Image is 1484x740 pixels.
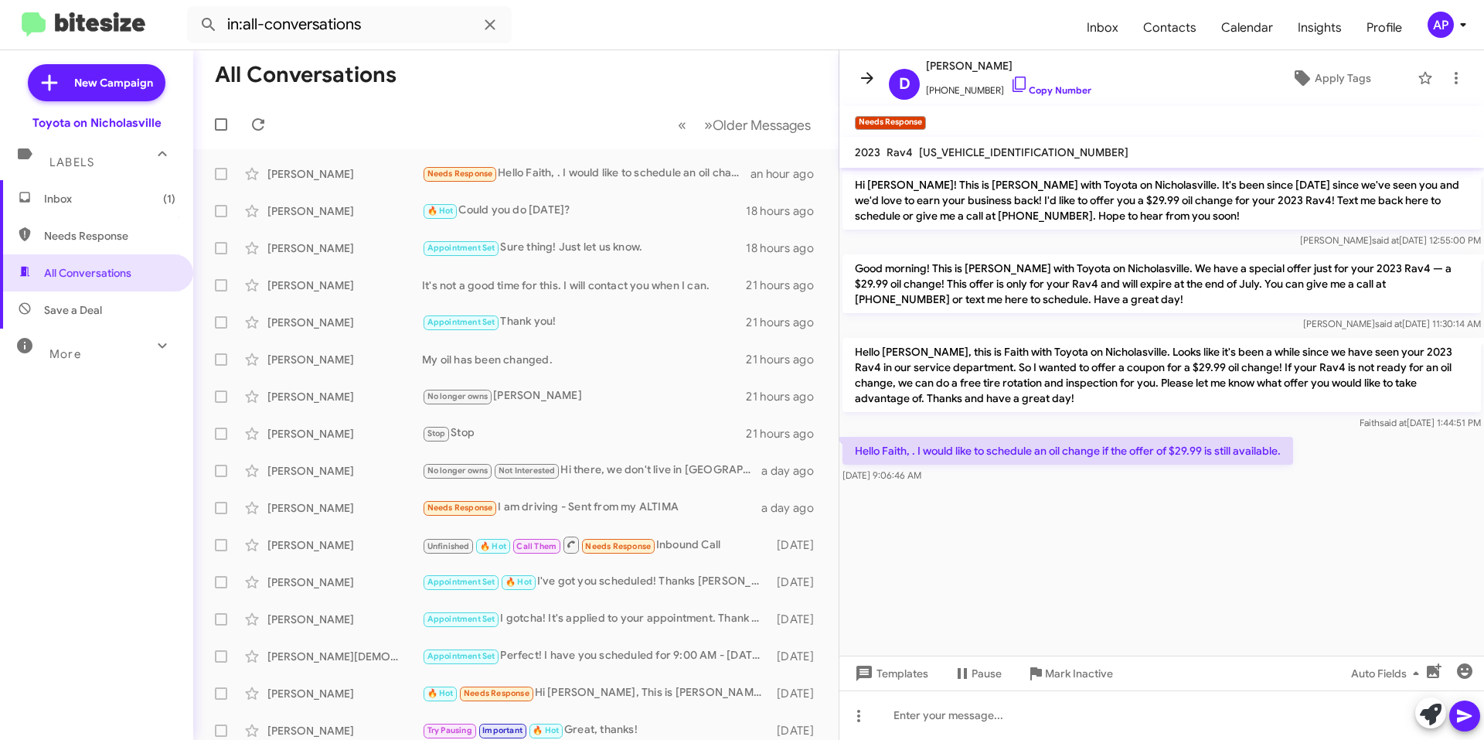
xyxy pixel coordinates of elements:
[533,725,559,735] span: 🔥 Hot
[482,725,522,735] span: Important
[422,499,761,517] div: I am driving - Sent from my ALTIMA
[44,228,175,244] span: Needs Response
[215,63,397,87] h1: All Conversations
[746,426,826,442] div: 21 hours ago
[669,109,820,141] nav: Page navigation example
[1014,660,1125,687] button: Mark Inactive
[695,109,820,141] button: Next
[44,302,102,318] span: Save a Deal
[855,116,926,130] small: Needs Response
[464,688,529,698] span: Needs Response
[1315,64,1371,92] span: Apply Tags
[1303,318,1481,329] span: [PERSON_NAME] [DATE] 11:30:14 AM
[267,463,422,479] div: [PERSON_NAME]
[422,278,746,293] div: It's not a good time for this. I will contact you when I can.
[44,191,175,206] span: Inbox
[1414,12,1467,38] button: AP
[267,537,422,553] div: [PERSON_NAME]
[746,389,826,404] div: 21 hours ago
[1339,660,1438,687] button: Auto Fields
[769,686,826,701] div: [DATE]
[163,191,175,206] span: (1)
[422,387,746,405] div: [PERSON_NAME]
[1354,5,1414,50] a: Profile
[505,577,532,587] span: 🔥 Hot
[887,145,913,159] span: Rav4
[427,651,495,661] span: Appointment Set
[842,469,921,481] span: [DATE] 9:06:46 AM
[267,649,422,664] div: [PERSON_NAME][DEMOGRAPHIC_DATA]
[427,206,454,216] span: 🔥 Hot
[842,338,1481,412] p: Hello [PERSON_NAME], this is Faith with Toyota on Nicholasville. Looks like it's been a while sin...
[422,239,746,257] div: Sure thing! Just let us know.
[427,391,488,401] span: No longer owns
[1360,417,1481,428] span: Faith [DATE] 1:44:51 PM
[1074,5,1131,50] a: Inbox
[499,465,556,476] span: Not Interested
[427,169,493,179] span: Needs Response
[427,541,470,551] span: Unfinished
[1300,234,1481,246] span: [PERSON_NAME] [DATE] 12:55:00 PM
[852,660,928,687] span: Templates
[1209,5,1285,50] a: Calendar
[422,535,769,554] div: Inbound Call
[919,145,1128,159] span: [US_VEHICLE_IDENTIFICATION_NUMBER]
[422,573,769,591] div: I've got you scheduled! Thanks [PERSON_NAME], have a great day!
[267,278,422,293] div: [PERSON_NAME]
[704,115,713,135] span: »
[1428,12,1454,38] div: AP
[1351,660,1425,687] span: Auto Fields
[926,56,1091,75] span: [PERSON_NAME]
[422,202,746,220] div: Could you do [DATE]?
[746,278,826,293] div: 21 hours ago
[267,240,422,256] div: [PERSON_NAME]
[427,243,495,253] span: Appointment Set
[769,575,826,590] div: [DATE]
[422,425,746,442] div: Stop
[427,503,493,513] span: Needs Response
[422,165,751,182] div: Hello Faith, . I would like to schedule an oil change if the offer of $29.99 is still available.
[427,614,495,624] span: Appointment Set
[267,723,422,738] div: [PERSON_NAME]
[422,684,769,702] div: Hi [PERSON_NAME], This is [PERSON_NAME] and I've dropped my 2021 Toyota Highlander at night drop ...
[267,500,422,516] div: [PERSON_NAME]
[427,465,488,476] span: No longer owns
[1285,5,1354,50] a: Insights
[516,541,556,551] span: Call Them
[769,537,826,553] div: [DATE]
[855,145,880,159] span: 2023
[422,610,769,628] div: I gotcha! It's applied to your appointment. Thank you for letting me know! Have a great day.
[49,347,81,361] span: More
[585,541,651,551] span: Needs Response
[267,352,422,367] div: [PERSON_NAME]
[267,166,422,182] div: [PERSON_NAME]
[427,688,454,698] span: 🔥 Hot
[1131,5,1209,50] a: Contacts
[1045,660,1113,687] span: Mark Inactive
[422,462,761,479] div: Hi there, we don't live in [GEOGRAPHIC_DATA] anymore. We moved to [US_STATE]. I responded to some...
[899,72,910,97] span: D
[669,109,696,141] button: Previous
[761,500,826,516] div: a day ago
[1375,318,1402,329] span: said at
[746,203,826,219] div: 18 hours ago
[267,686,422,701] div: [PERSON_NAME]
[746,352,826,367] div: 21 hours ago
[267,612,422,627] div: [PERSON_NAME]
[267,575,422,590] div: [PERSON_NAME]
[972,660,1002,687] span: Pause
[427,577,495,587] span: Appointment Set
[267,203,422,219] div: [PERSON_NAME]
[427,317,495,327] span: Appointment Set
[74,75,153,90] span: New Campaign
[941,660,1014,687] button: Pause
[769,723,826,738] div: [DATE]
[746,315,826,330] div: 21 hours ago
[926,75,1091,98] span: [PHONE_NUMBER]
[422,721,769,739] div: Great, thanks!
[746,240,826,256] div: 18 hours ago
